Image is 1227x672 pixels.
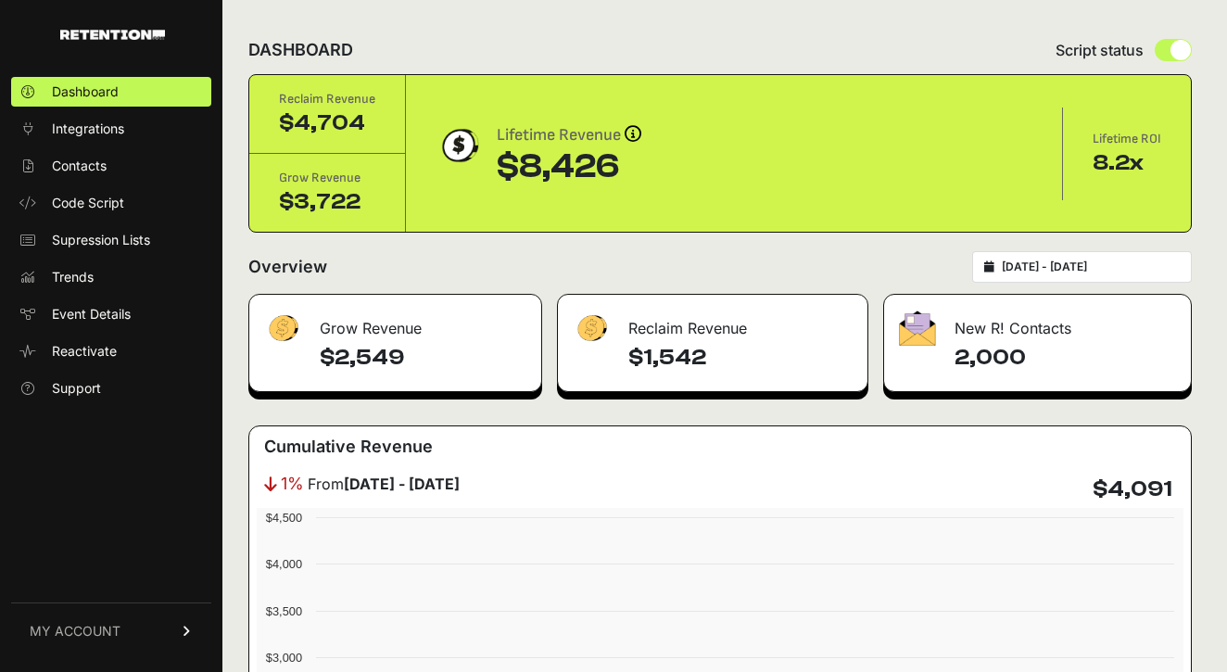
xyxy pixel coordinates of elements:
[308,473,460,495] span: From
[11,602,211,659] a: MY ACCOUNT
[266,511,302,525] text: $4,500
[11,114,211,144] a: Integrations
[249,295,541,350] div: Grow Revenue
[11,299,211,329] a: Event Details
[52,342,117,361] span: Reactivate
[248,254,327,280] h2: Overview
[52,82,119,101] span: Dashboard
[52,120,124,138] span: Integrations
[52,231,150,249] span: Supression Lists
[266,651,302,665] text: $3,000
[279,90,375,108] div: Reclaim Revenue
[320,343,526,373] h4: $2,549
[281,471,304,497] span: 1%
[279,108,375,138] div: $4,704
[248,37,353,63] h2: DASHBOARD
[1093,475,1172,504] h4: $4,091
[344,475,460,493] strong: [DATE] - [DATE]
[60,30,165,40] img: Retention.com
[884,295,1191,350] div: New R! Contacts
[266,604,302,618] text: $3,500
[11,374,211,403] a: Support
[955,343,1176,373] h4: 2,000
[11,225,211,255] a: Supression Lists
[264,311,301,347] img: fa-dollar-13500eef13a19c4ab2b9ed9ad552e47b0d9fc28b02b83b90ba0e00f96d6372e9.png
[497,148,641,185] div: $8,426
[1093,130,1161,148] div: Lifetime ROI
[11,336,211,366] a: Reactivate
[52,268,94,286] span: Trends
[899,311,936,346] img: fa-envelope-19ae18322b30453b285274b1b8af3d052b27d846a4fbe8435d1a52b978f639a2.png
[558,295,866,350] div: Reclaim Revenue
[279,169,375,187] div: Grow Revenue
[52,305,131,323] span: Event Details
[11,262,211,292] a: Trends
[497,122,641,148] div: Lifetime Revenue
[11,188,211,218] a: Code Script
[11,151,211,181] a: Contacts
[264,434,433,460] h3: Cumulative Revenue
[30,622,120,640] span: MY ACCOUNT
[52,194,124,212] span: Code Script
[573,311,610,347] img: fa-dollar-13500eef13a19c4ab2b9ed9ad552e47b0d9fc28b02b83b90ba0e00f96d6372e9.png
[1093,148,1161,178] div: 8.2x
[1056,39,1144,61] span: Script status
[52,157,107,175] span: Contacts
[52,379,101,398] span: Support
[628,343,852,373] h4: $1,542
[436,122,482,169] img: dollar-coin-05c43ed7efb7bc0c12610022525b4bbbb207c7efeef5aecc26f025e68dcafac9.png
[11,77,211,107] a: Dashboard
[279,187,375,217] div: $3,722
[266,557,302,571] text: $4,000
